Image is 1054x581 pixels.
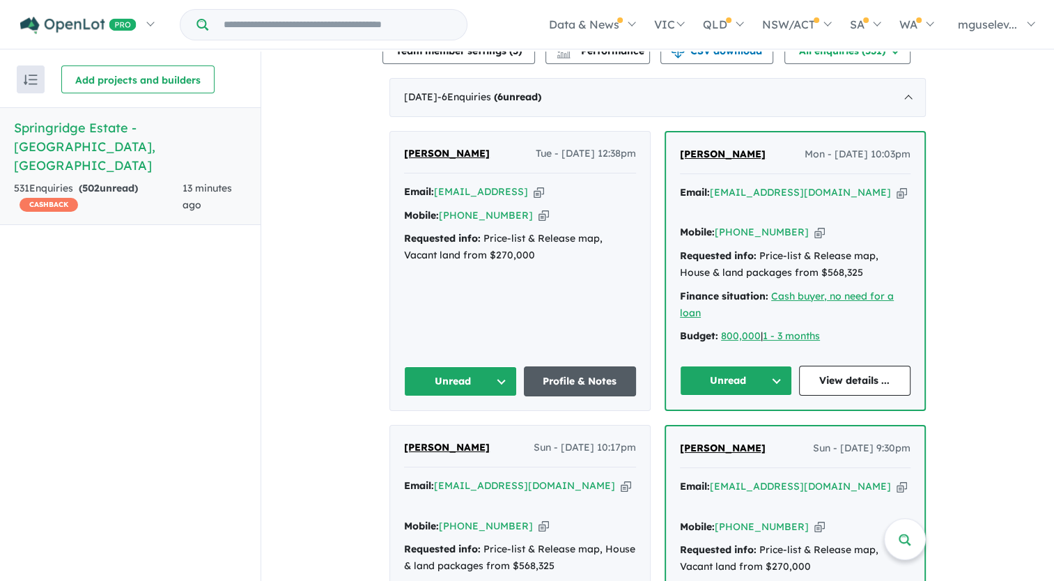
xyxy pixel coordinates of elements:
[404,441,490,454] span: [PERSON_NAME]
[680,248,910,281] div: Price-list & Release map, House & land packages from $568,325
[958,17,1017,31] span: mguselev...
[680,328,910,345] div: |
[437,91,541,103] span: - 6 Enquir ies
[680,148,766,160] span: [PERSON_NAME]
[680,520,715,533] strong: Mobile:
[680,249,757,262] strong: Requested info:
[559,45,644,57] span: Performance
[680,542,910,575] div: Price-list & Release map, Vacant land from $270,000
[524,366,637,396] a: Profile & Notes
[538,208,549,223] button: Copy
[680,442,766,454] span: [PERSON_NAME]
[805,146,910,163] span: Mon - [DATE] 10:03pm
[715,520,809,533] a: [PHONE_NUMBER]
[434,185,528,198] a: [EMAIL_ADDRESS]
[680,480,710,493] strong: Email:
[814,520,825,534] button: Copy
[14,118,247,175] h5: Springridge Estate - [GEOGRAPHIC_DATA] , [GEOGRAPHIC_DATA]
[513,45,518,57] span: 5
[536,146,636,162] span: Tue - [DATE] 12:38pm
[20,198,78,212] span: CASHBACK
[404,185,434,198] strong: Email:
[404,366,517,396] button: Unread
[621,479,631,493] button: Copy
[680,186,710,199] strong: Email:
[680,146,766,163] a: [PERSON_NAME]
[671,45,685,59] img: download icon
[680,226,715,238] strong: Mobile:
[557,49,571,59] img: bar-chart.svg
[20,17,137,34] img: Openlot PRO Logo White
[24,75,38,85] img: sort.svg
[404,231,636,264] div: Price-list & Release map, Vacant land from $270,000
[183,182,232,211] span: 13 minutes ago
[680,290,768,302] strong: Finance situation:
[389,78,926,117] div: [DATE]
[897,185,907,200] button: Copy
[538,519,549,534] button: Copy
[434,479,615,492] a: [EMAIL_ADDRESS][DOMAIN_NAME]
[79,182,138,194] strong: ( unread)
[404,440,490,456] a: [PERSON_NAME]
[404,232,481,245] strong: Requested info:
[710,480,891,493] a: [EMAIL_ADDRESS][DOMAIN_NAME]
[721,330,761,342] a: 800,000
[497,91,503,103] span: 6
[715,226,809,238] a: [PHONE_NUMBER]
[799,366,911,396] a: View details ...
[439,520,533,532] a: [PHONE_NUMBER]
[404,520,439,532] strong: Mobile:
[61,65,215,93] button: Add projects and builders
[82,182,100,194] span: 502
[680,366,792,396] button: Unread
[680,440,766,457] a: [PERSON_NAME]
[680,290,894,319] a: Cash buyer, no need for a loan
[404,147,490,160] span: [PERSON_NAME]
[814,225,825,240] button: Copy
[534,185,544,199] button: Copy
[494,91,541,103] strong: ( unread)
[404,209,439,222] strong: Mobile:
[404,146,490,162] a: [PERSON_NAME]
[404,479,434,492] strong: Email:
[439,209,533,222] a: [PHONE_NUMBER]
[404,543,481,555] strong: Requested info:
[680,543,757,556] strong: Requested info:
[534,440,636,456] span: Sun - [DATE] 10:17pm
[710,186,891,199] a: [EMAIL_ADDRESS][DOMAIN_NAME]
[14,180,183,214] div: 531 Enquir ies
[763,330,820,342] a: 1 - 3 months
[680,330,718,342] strong: Budget:
[813,440,910,457] span: Sun - [DATE] 9:30pm
[897,479,907,494] button: Copy
[404,541,636,575] div: Price-list & Release map, House & land packages from $568,325
[211,10,464,40] input: Try estate name, suburb, builder or developer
